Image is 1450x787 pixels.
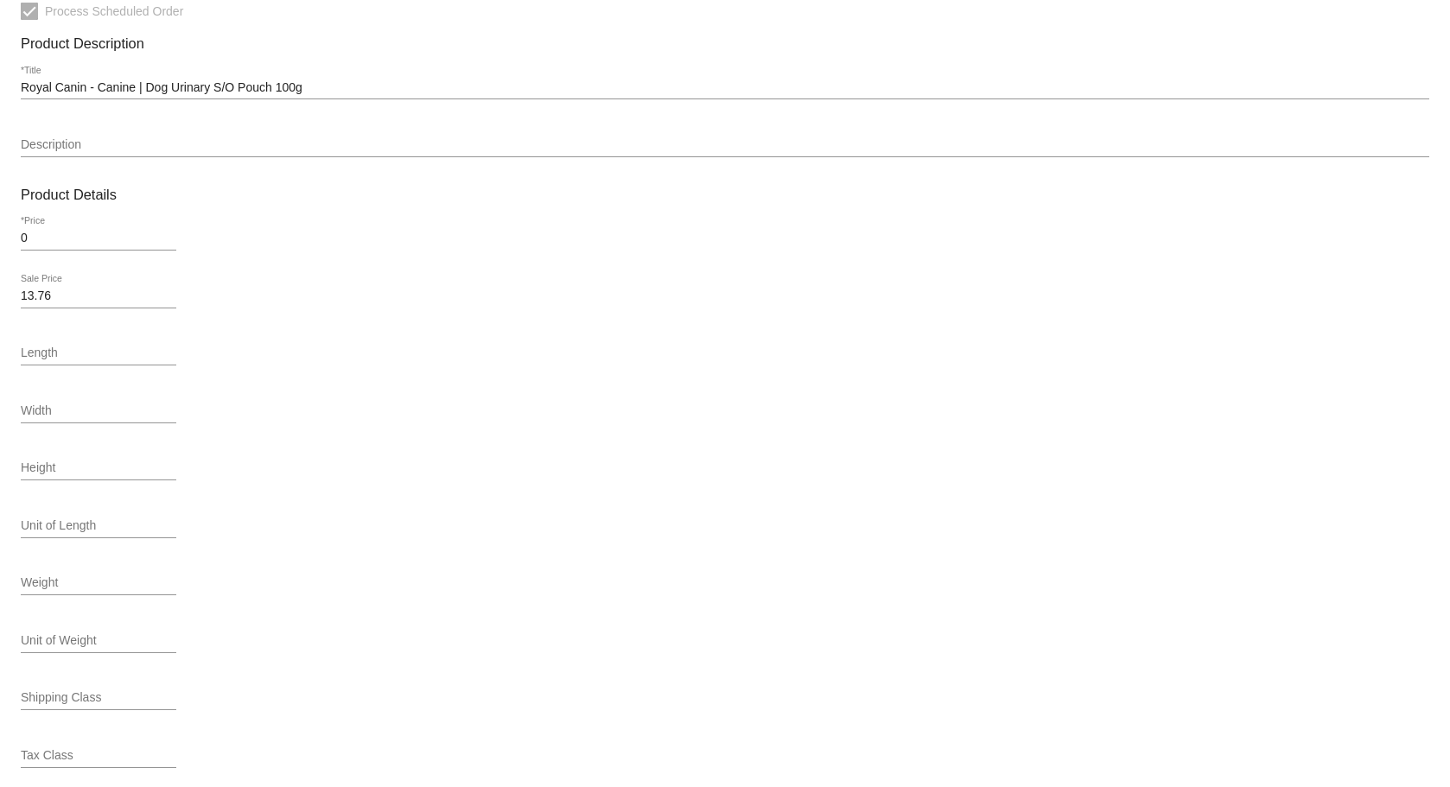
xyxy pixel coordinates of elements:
[21,187,1429,203] h3: Product Details
[21,461,176,475] input: Height
[21,289,176,303] input: Sale Price
[21,634,176,648] input: Unit of Weight
[21,232,176,245] input: *Price
[45,1,183,22] span: Process Scheduled Order
[21,35,1429,52] h3: Product Description
[21,691,176,705] input: Shipping Class
[21,138,1429,152] input: Description
[21,346,176,360] input: Length
[21,81,1429,95] input: *Title
[21,404,176,418] input: Width
[21,576,176,590] input: Weight
[21,519,176,533] input: Unit of Length
[21,749,176,763] input: Tax Class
